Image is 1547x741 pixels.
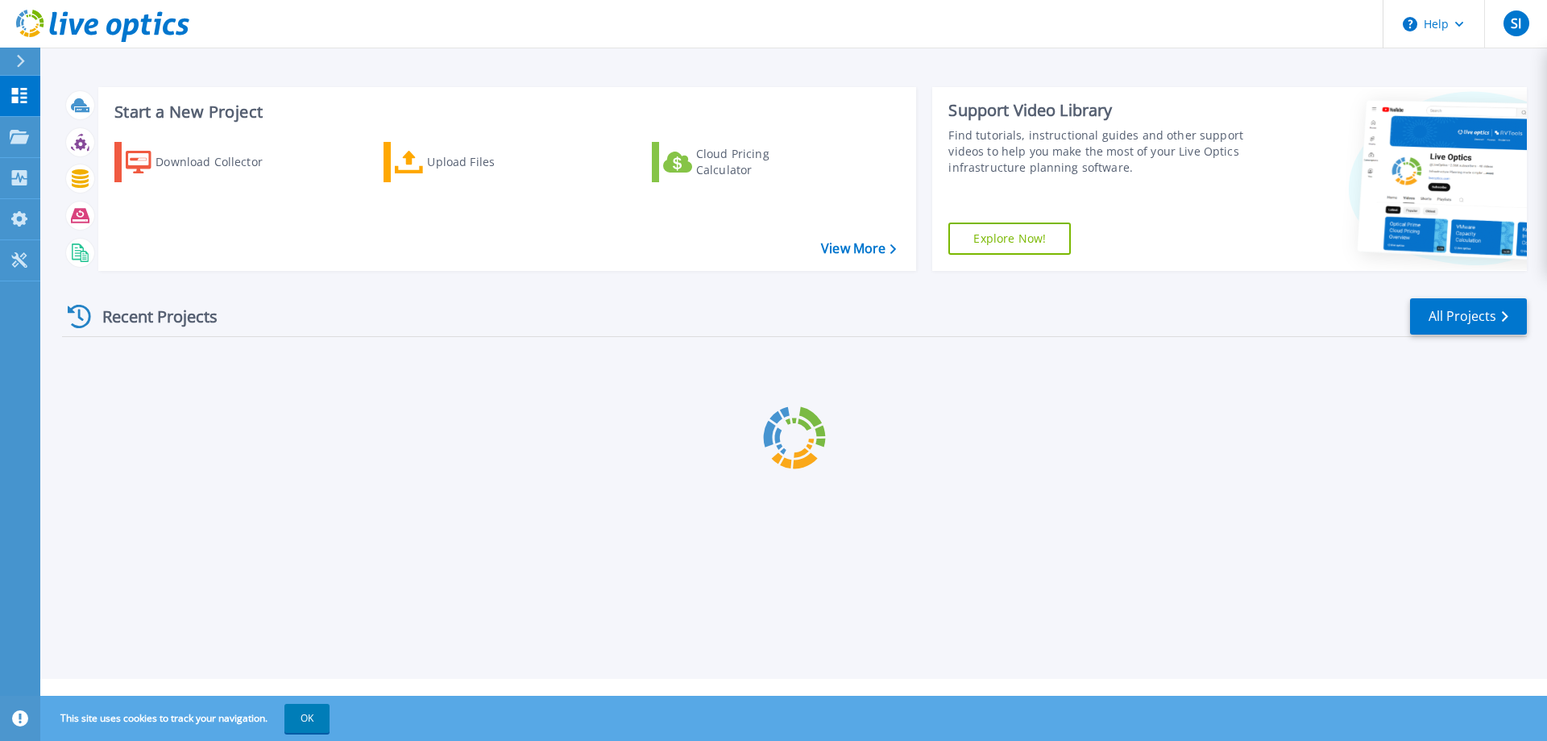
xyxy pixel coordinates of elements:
h3: Start a New Project [114,103,896,121]
div: Recent Projects [62,297,239,336]
div: Cloud Pricing Calculator [696,146,825,178]
a: Explore Now! [948,223,1071,255]
a: Upload Files [384,142,563,182]
a: Download Collector [114,142,294,182]
div: Download Collector [156,146,284,178]
div: Support Video Library [948,100,1251,121]
a: All Projects [1410,298,1527,335]
button: OK [284,704,330,733]
span: SI [1511,17,1521,30]
a: View More [821,241,896,256]
span: This site uses cookies to track your navigation. [44,704,330,733]
div: Upload Files [427,146,556,178]
a: Cloud Pricing Calculator [652,142,832,182]
div: Find tutorials, instructional guides and other support videos to help you make the most of your L... [948,127,1251,176]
